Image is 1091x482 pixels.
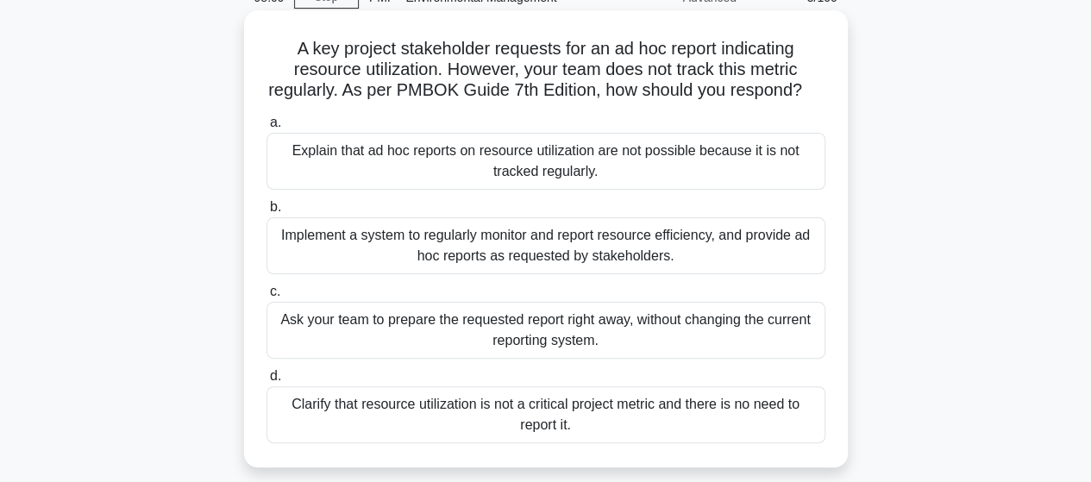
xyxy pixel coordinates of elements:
span: d. [270,368,281,383]
div: Clarify that resource utilization is not a critical project metric and there is no need to report... [266,386,825,443]
h5: A key project stakeholder requests for an ad hoc report indicating resource utilization. However,... [265,38,827,102]
span: c. [270,284,280,298]
span: a. [270,115,281,129]
div: Explain that ad hoc reports on resource utilization are not possible because it is not tracked re... [266,133,825,190]
div: Implement a system to regularly monitor and report resource efficiency, and provide ad hoc report... [266,217,825,274]
span: b. [270,199,281,214]
div: Ask your team to prepare the requested report right away, without changing the current reporting ... [266,302,825,359]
